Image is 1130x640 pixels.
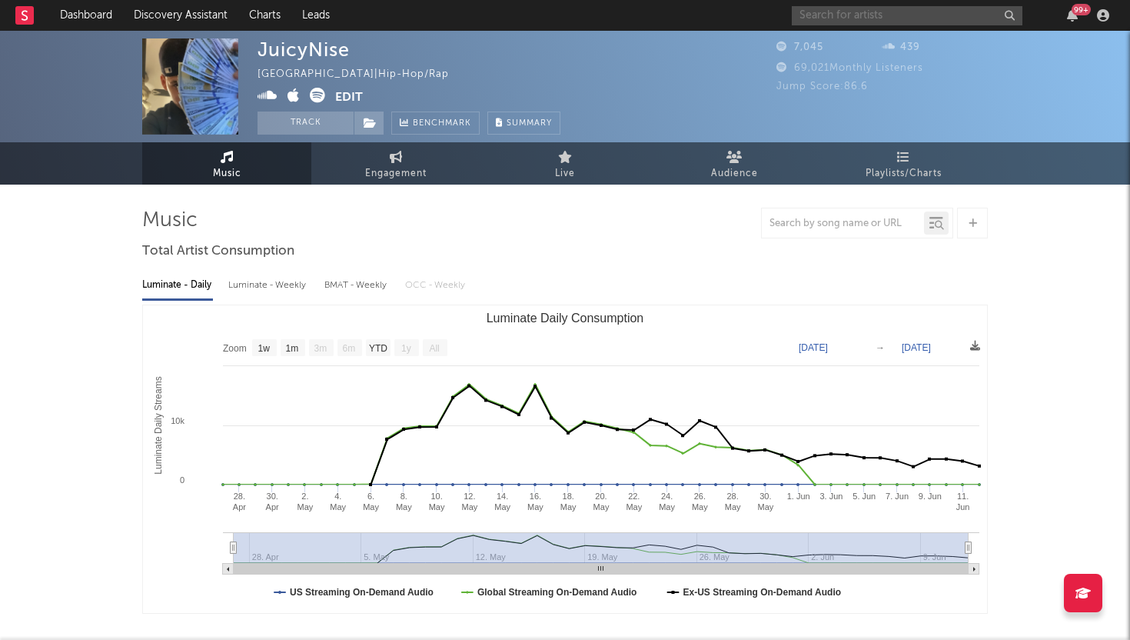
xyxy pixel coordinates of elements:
[396,492,412,512] text: 8. May
[286,343,299,354] text: 1m
[1072,4,1091,15] div: 99 +
[213,165,241,183] span: Music
[258,38,350,61] div: JuicyNise
[413,115,471,133] span: Benchmark
[776,42,823,52] span: 7,045
[792,6,1022,25] input: Search for artists
[683,587,842,598] text: Ex-US Streaming On-Demand Audio
[228,272,309,298] div: Luminate - Weekly
[480,142,650,185] a: Live
[335,88,363,107] button: Edit
[799,342,828,353] text: [DATE]
[290,587,434,598] text: US Streaming On-Demand Audio
[142,142,311,185] a: Music
[787,492,810,501] text: 1. Jun
[626,492,642,512] text: 22. May
[401,343,411,354] text: 1y
[429,343,439,354] text: All
[560,492,577,512] text: 18. May
[429,492,445,512] text: 10. May
[882,42,920,52] span: 439
[477,587,637,598] text: Global Streaming On-Demand Audio
[180,475,184,485] text: 0
[1067,9,1078,22] button: 99+
[725,492,741,512] text: 28. May
[902,342,931,353] text: [DATE]
[852,492,876,501] text: 5. Jun
[343,343,356,354] text: 6m
[314,343,327,354] text: 3m
[266,492,279,512] text: 30. Apr
[461,492,477,512] text: 12. May
[487,112,560,135] button: Summary
[153,376,164,474] text: Luminate Daily Streams
[692,492,708,512] text: 26. May
[650,142,819,185] a: Audience
[866,165,942,183] span: Playlists/Charts
[776,82,868,92] span: Jump Score: 86.6
[711,165,758,183] span: Audience
[363,492,379,512] text: 6. May
[762,218,924,230] input: Search by song name or URL
[297,492,314,512] text: 2. May
[487,312,644,325] text: Luminate Daily Consumption
[776,63,923,73] span: 69,021 Monthly Listeners
[758,492,774,512] text: 30. May
[258,112,354,135] button: Track
[659,492,675,512] text: 24. May
[324,272,390,298] div: BMAT - Weekly
[223,343,247,354] text: Zoom
[819,142,988,185] a: Playlists/Charts
[555,165,575,183] span: Live
[142,272,213,298] div: Luminate - Daily
[258,65,467,84] div: [GEOGRAPHIC_DATA] | Hip-Hop/Rap
[593,492,610,512] text: 20. May
[258,343,271,354] text: 1w
[919,492,942,501] text: 9. Jun
[171,416,184,425] text: 10k
[819,492,843,501] text: 3. Jun
[507,119,552,128] span: Summary
[391,112,480,135] a: Benchmark
[311,142,480,185] a: Engagement
[369,343,387,354] text: YTD
[143,305,987,613] svg: Luminate Daily Consumption
[527,492,543,512] text: 16. May
[233,492,246,512] text: 28. Apr
[142,242,294,261] span: Total Artist Consumption
[876,342,885,353] text: →
[886,492,909,501] text: 7. Jun
[494,492,510,512] text: 14. May
[330,492,346,512] text: 4. May
[365,165,427,183] span: Engagement
[956,492,970,512] text: 11. Jun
